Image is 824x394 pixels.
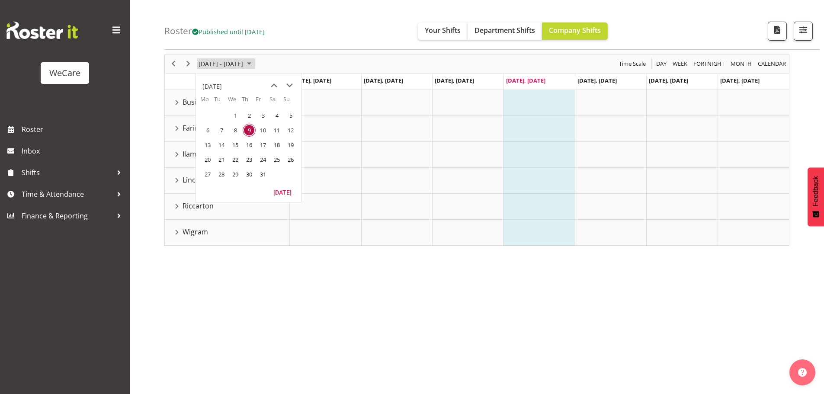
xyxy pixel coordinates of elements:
[270,124,283,137] span: Saturday, October 11, 2025
[242,123,256,138] td: Thursday, October 9, 2025
[183,123,216,133] span: Faringdon
[243,168,256,181] span: Thursday, October 30, 2025
[672,58,688,69] span: Week
[197,58,255,69] button: October 2025
[183,97,261,107] span: Business Support Office
[618,58,648,69] button: Time Scale
[549,26,601,35] span: Company Shifts
[475,26,535,35] span: Department Shifts
[270,138,283,151] span: Saturday, October 18, 2025
[618,58,647,69] span: Time Scale
[768,22,787,41] button: Download a PDF of the roster according to the set date range.
[283,95,297,108] th: Su
[435,77,474,84] span: [DATE], [DATE]
[269,95,283,108] th: Sa
[266,78,282,93] button: previous month
[181,55,196,73] div: next period
[243,109,256,122] span: Thursday, October 2, 2025
[214,95,228,108] th: Tu
[425,26,461,35] span: Your Shifts
[730,58,753,69] span: Month
[671,58,689,69] button: Timeline Week
[183,227,208,237] span: Wigram
[168,58,180,69] button: Previous
[256,168,269,181] span: Friday, October 31, 2025
[22,166,112,179] span: Shifts
[22,188,112,201] span: Time & Attendance
[542,22,608,40] button: Company Shifts
[229,168,242,181] span: Wednesday, October 29, 2025
[282,78,297,93] button: next month
[284,153,297,166] span: Sunday, October 26, 2025
[183,201,214,211] span: Riccarton
[270,153,283,166] span: Saturday, October 25, 2025
[243,138,256,151] span: Thursday, October 16, 2025
[243,153,256,166] span: Thursday, October 23, 2025
[201,138,214,151] span: Monday, October 13, 2025
[812,176,820,206] span: Feedback
[183,58,194,69] button: Next
[200,95,214,108] th: Mo
[693,58,725,69] span: Fortnight
[256,124,269,137] span: Friday, October 10, 2025
[183,175,206,185] span: Lincoln
[757,58,787,69] span: calendar
[649,77,688,84] span: [DATE], [DATE]
[166,55,181,73] div: previous period
[22,209,112,222] span: Finance & Reporting
[242,95,256,108] th: Th
[215,168,228,181] span: Tuesday, October 28, 2025
[229,109,242,122] span: Wednesday, October 1, 2025
[201,124,214,137] span: Monday, October 6, 2025
[22,144,125,157] span: Inbox
[256,153,269,166] span: Friday, October 24, 2025
[164,26,265,36] h4: Roster
[202,78,222,95] div: title
[165,116,290,142] td: Faringdon resource
[165,168,290,194] td: Lincoln resource
[6,22,78,39] img: Rosterit website logo
[757,58,788,69] button: Month
[655,58,668,69] button: Timeline Day
[192,27,265,36] span: Published until [DATE]
[290,90,789,246] table: Timeline Week of October 9, 2025
[164,54,789,246] div: Timeline Week of October 9, 2025
[256,95,269,108] th: Fr
[692,58,726,69] button: Fortnight
[183,149,196,159] span: Ilam
[198,58,244,69] span: [DATE] - [DATE]
[292,77,331,84] span: [DATE], [DATE]
[201,153,214,166] span: Monday, October 20, 2025
[215,138,228,151] span: Tuesday, October 14, 2025
[165,90,290,116] td: Business Support Office resource
[364,77,403,84] span: [DATE], [DATE]
[228,95,242,108] th: We
[720,77,760,84] span: [DATE], [DATE]
[229,138,242,151] span: Wednesday, October 15, 2025
[729,58,753,69] button: Timeline Month
[794,22,813,41] button: Filter Shifts
[165,194,290,220] td: Riccarton resource
[798,368,807,377] img: help-xxl-2.png
[165,142,290,168] td: Ilam resource
[655,58,667,69] span: Day
[506,77,545,84] span: [DATE], [DATE]
[229,124,242,137] span: Wednesday, October 8, 2025
[418,22,468,40] button: Your Shifts
[22,123,125,136] span: Roster
[256,109,269,122] span: Friday, October 3, 2025
[243,124,256,137] span: Thursday, October 9, 2025
[165,220,290,246] td: Wigram resource
[468,22,542,40] button: Department Shifts
[270,109,283,122] span: Saturday, October 4, 2025
[268,186,297,198] button: Today
[201,168,214,181] span: Monday, October 27, 2025
[49,67,80,80] div: WeCare
[215,153,228,166] span: Tuesday, October 21, 2025
[808,167,824,226] button: Feedback - Show survey
[284,124,297,137] span: Sunday, October 12, 2025
[196,55,256,73] div: October 06 - 12, 2025
[284,109,297,122] span: Sunday, October 5, 2025
[577,77,617,84] span: [DATE], [DATE]
[256,138,269,151] span: Friday, October 17, 2025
